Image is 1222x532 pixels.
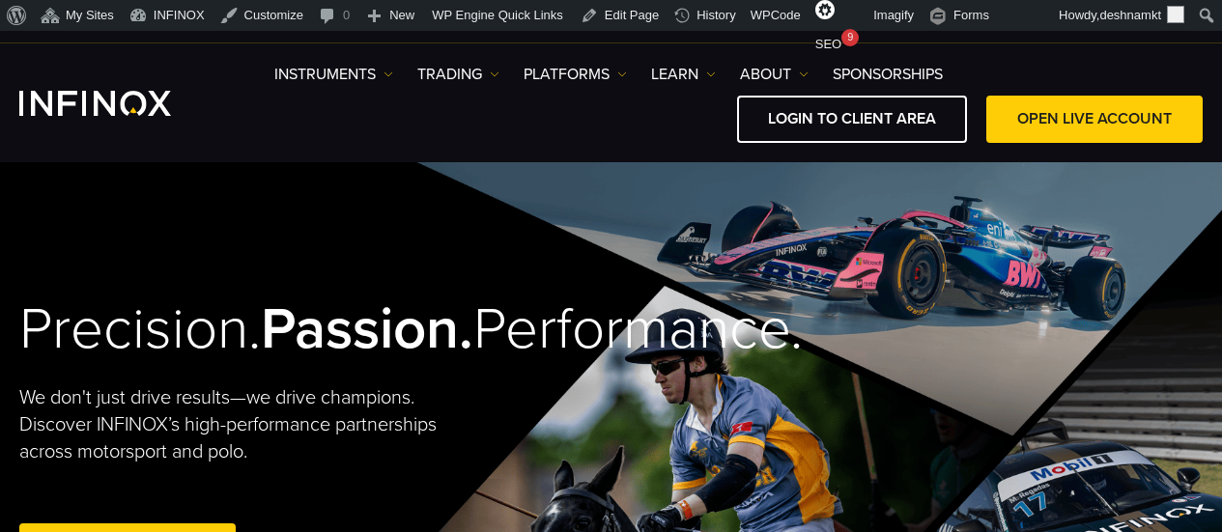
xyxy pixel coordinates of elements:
a: SPONSORSHIPS [833,63,943,86]
a: Instruments [274,63,393,86]
a: INFINOX Logo [19,91,216,116]
div: 9 [841,29,859,46]
a: ABOUT [740,63,809,86]
p: We don't just drive results—we drive champions. Discover INFINOX’s high-performance partnerships ... [19,384,445,465]
h2: Precision. Performance. [19,294,552,365]
span: SEO [815,37,841,51]
a: Learn [651,63,716,86]
a: TRADING [417,63,499,86]
strong: Passion. [261,294,473,364]
a: LOGIN TO CLIENT AREA [737,96,967,143]
a: OPEN LIVE ACCOUNT [986,96,1203,143]
span: deshnamkt [1099,8,1161,22]
a: PLATFORMS [524,63,627,86]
